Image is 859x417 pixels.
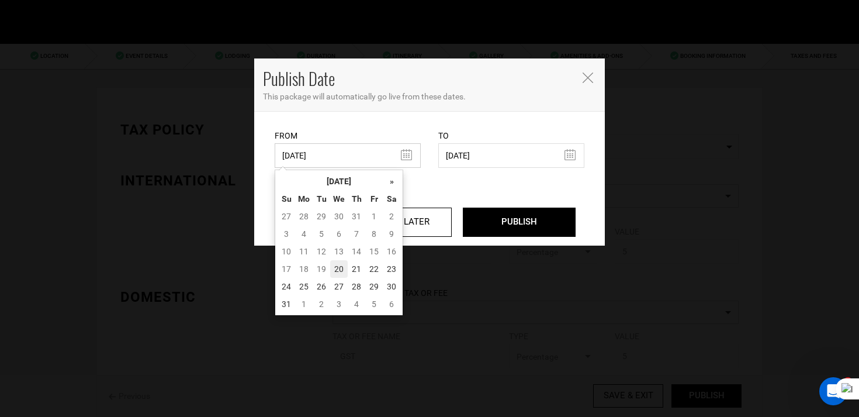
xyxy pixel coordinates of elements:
[383,295,400,313] td: 6
[463,208,576,237] input: PUBLISH
[365,225,383,243] td: 8
[365,278,383,295] td: 29
[313,190,330,208] th: Tu
[278,278,295,295] td: 24
[295,208,313,225] td: 28
[330,225,348,243] td: 6
[278,190,295,208] th: Su
[383,190,400,208] th: Sa
[383,173,400,190] th: »
[348,190,365,208] th: Th
[383,260,400,278] td: 23
[438,130,449,142] label: To
[819,377,847,405] iframe: Intercom live chat
[383,278,400,295] td: 30
[383,208,400,225] td: 2
[278,225,295,243] td: 3
[330,190,348,208] th: We
[295,190,313,208] th: Mo
[275,143,421,168] input: Select From Date
[263,91,596,102] p: This package will automatically go live from these dates.
[295,173,383,190] th: [DATE]
[330,278,348,295] td: 27
[330,243,348,260] td: 13
[295,278,313,295] td: 25
[348,278,365,295] td: 28
[365,190,383,208] th: Fr
[438,143,584,168] input: Select End Date
[383,225,400,243] td: 9
[348,295,365,313] td: 4
[263,67,573,91] h4: Publish Date
[348,243,365,260] td: 14
[313,295,330,313] td: 2
[348,208,365,225] td: 31
[313,278,330,295] td: 26
[295,295,313,313] td: 1
[348,225,365,243] td: 7
[313,208,330,225] td: 29
[295,243,313,260] td: 11
[313,243,330,260] td: 12
[330,295,348,313] td: 3
[278,243,295,260] td: 10
[330,208,348,225] td: 30
[275,130,297,142] label: From
[365,243,383,260] td: 15
[365,208,383,225] td: 1
[278,260,295,278] td: 17
[278,208,295,225] td: 27
[295,260,313,278] td: 18
[330,260,348,278] td: 20
[313,225,330,243] td: 5
[365,295,383,313] td: 5
[348,260,365,278] td: 21
[581,71,593,83] button: Close
[278,295,295,313] td: 31
[383,243,400,260] td: 16
[295,225,313,243] td: 4
[843,377,853,387] span: 1
[313,260,330,278] td: 19
[365,260,383,278] td: 22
